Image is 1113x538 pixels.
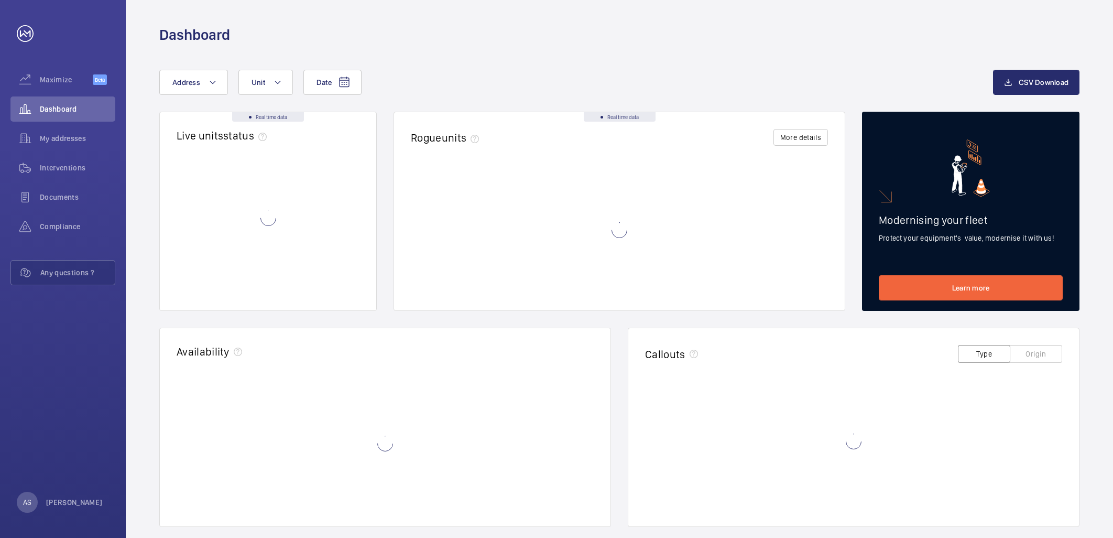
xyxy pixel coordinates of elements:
a: Learn more [879,275,1063,300]
h2: Availability [177,345,230,358]
div: Real time data [584,112,656,122]
p: AS [23,497,31,508]
span: My addresses [40,133,115,144]
p: Protect your equipment's value, modernise it with us! [879,233,1063,243]
button: Address [159,70,228,95]
button: Origin [1010,345,1062,363]
h1: Dashboard [159,25,230,45]
span: Compliance [40,221,115,232]
span: Unit [252,78,265,87]
span: Maximize [40,74,93,85]
h2: Modernising your fleet [879,213,1063,227]
img: marketing-card.svg [952,139,990,197]
span: Beta [93,74,107,85]
span: units [442,131,484,144]
span: Any questions ? [40,267,115,278]
p: [PERSON_NAME] [46,497,103,508]
span: CSV Download [1019,78,1068,87]
button: More details [773,129,828,146]
button: Type [958,345,1010,363]
button: Date [303,70,362,95]
h2: Rogue [411,131,483,144]
span: Interventions [40,163,115,173]
span: Documents [40,192,115,202]
span: Address [172,78,200,87]
span: status [223,129,271,142]
div: Real time data [232,112,304,122]
button: Unit [238,70,293,95]
h2: Live units [177,129,271,142]
span: Date [317,78,332,87]
button: CSV Download [993,70,1079,95]
h2: Callouts [645,348,685,361]
span: Dashboard [40,104,115,114]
